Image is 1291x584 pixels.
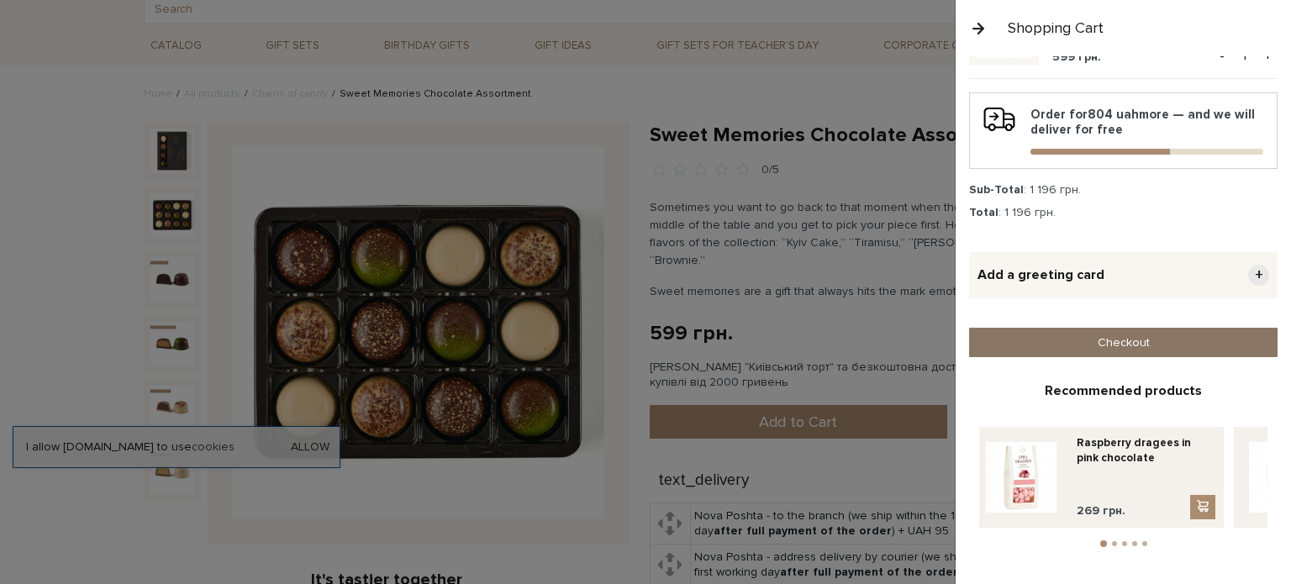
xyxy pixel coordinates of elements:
[1258,43,1278,68] button: +
[969,182,1278,197] div: : 1 196 грн.
[1112,541,1117,546] button: 2 of 5
[1052,50,1101,64] span: 599 грн.
[1077,435,1215,466] a: Raspberry dragees in pink chocolate
[986,442,1057,513] img: Raspberry dragees in pink chocolate
[1142,541,1147,546] button: 5 of 5
[1132,541,1137,546] button: 4 of 5
[1088,107,1139,122] b: 804 uah
[1122,541,1127,546] button: 3 of 5
[1008,18,1104,38] div: Shopping Cart
[983,107,1263,155] div: Order for more — and we will deliver for free
[1077,503,1125,518] span: 269 грн.
[969,182,1024,197] strong: Sub-Total
[979,382,1267,400] div: Recommended products
[977,266,1104,284] span: Add a greeting card
[1214,43,1230,68] button: -
[1100,540,1107,547] button: 1 of 5
[969,205,1278,220] div: : 1 196 грн.
[1248,265,1269,286] span: +
[969,205,999,219] strong: Total
[969,328,1278,357] a: Checkout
